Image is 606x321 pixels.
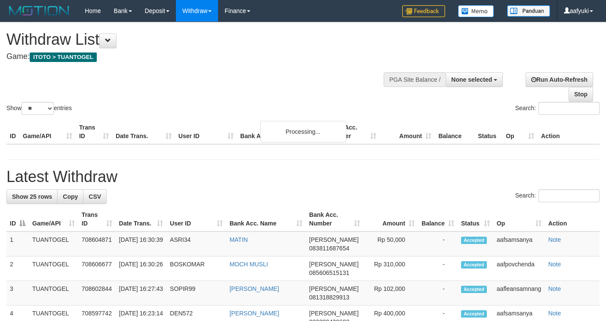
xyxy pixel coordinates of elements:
[363,256,418,281] td: Rp 310,000
[175,120,237,144] th: User ID
[29,281,78,306] td: TUANTOGEL
[230,236,248,243] a: MATIN
[380,120,435,144] th: Amount
[226,207,306,231] th: Bank Acc. Name: activate to sort column ascending
[166,207,226,231] th: User ID: activate to sort column ascending
[451,76,492,83] span: None selected
[6,120,19,144] th: ID
[309,236,359,243] span: [PERSON_NAME]
[402,5,445,17] img: Feedback.jpg
[363,281,418,306] td: Rp 102,000
[418,281,458,306] td: -
[418,231,458,256] td: -
[78,281,116,306] td: 708602844
[309,269,349,276] span: Copy 085606515131 to clipboard
[458,5,494,17] img: Button%20Memo.svg
[166,281,226,306] td: SOPIR99
[29,207,78,231] th: Game/API: activate to sort column ascending
[89,193,101,200] span: CSV
[446,72,503,87] button: None selected
[116,231,167,256] td: [DATE] 16:30:39
[474,120,502,144] th: Status
[116,207,167,231] th: Date Trans.: activate to sort column ascending
[6,207,29,231] th: ID: activate to sort column descending
[538,102,600,115] input: Search:
[230,261,268,268] a: MOCH MUSLI
[309,245,349,252] span: Copy 083811687654 to clipboard
[461,237,487,244] span: Accepted
[548,236,561,243] a: Note
[309,285,359,292] span: [PERSON_NAME]
[458,207,493,231] th: Status: activate to sort column ascending
[19,120,76,144] th: Game/API
[78,231,116,256] td: 708604871
[515,102,600,115] label: Search:
[112,120,175,144] th: Date Trans.
[363,231,418,256] td: Rp 50,000
[12,193,52,200] span: Show 25 rows
[6,231,29,256] td: 1
[309,261,359,268] span: [PERSON_NAME]
[306,207,363,231] th: Bank Acc. Number: activate to sort column ascending
[493,281,545,306] td: aafleansamnang
[22,102,54,115] select: Showentries
[76,120,112,144] th: Trans ID
[230,310,279,317] a: [PERSON_NAME]
[507,5,550,17] img: panduan.png
[538,189,600,202] input: Search:
[116,281,167,306] td: [DATE] 16:27:43
[63,193,78,200] span: Copy
[538,120,600,144] th: Action
[418,256,458,281] td: -
[526,72,593,87] a: Run Auto-Refresh
[363,207,418,231] th: Amount: activate to sort column ascending
[30,52,97,62] span: ITOTO > TUANTOGEL
[545,207,600,231] th: Action
[325,120,380,144] th: Bank Acc. Number
[260,121,346,142] div: Processing...
[230,285,279,292] a: [PERSON_NAME]
[418,207,458,231] th: Balance: activate to sort column ascending
[83,189,107,204] a: CSV
[548,285,561,292] a: Note
[29,256,78,281] td: TUANTOGEL
[166,256,226,281] td: BOSKOMAR
[6,281,29,306] td: 3
[384,72,446,87] div: PGA Site Balance /
[461,286,487,293] span: Accepted
[78,256,116,281] td: 708606677
[461,310,487,318] span: Accepted
[6,4,72,17] img: MOTION_logo.png
[309,294,349,301] span: Copy 081318829913 to clipboard
[548,261,561,268] a: Note
[237,120,325,144] th: Bank Acc. Name
[6,168,600,185] h1: Latest Withdraw
[57,189,83,204] a: Copy
[6,189,58,204] a: Show 25 rows
[461,261,487,269] span: Accepted
[548,310,561,317] a: Note
[493,231,545,256] td: aafsamsanya
[502,120,538,144] th: Op
[435,120,474,144] th: Balance
[116,256,167,281] td: [DATE] 16:30:26
[29,231,78,256] td: TUANTOGEL
[493,256,545,281] td: aafpovchenda
[493,207,545,231] th: Op: activate to sort column ascending
[569,87,593,102] a: Stop
[6,31,395,48] h1: Withdraw List
[6,52,395,61] h4: Game:
[309,310,359,317] span: [PERSON_NAME]
[6,256,29,281] td: 2
[78,207,116,231] th: Trans ID: activate to sort column ascending
[515,189,600,202] label: Search:
[6,102,72,115] label: Show entries
[166,231,226,256] td: ASRI34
